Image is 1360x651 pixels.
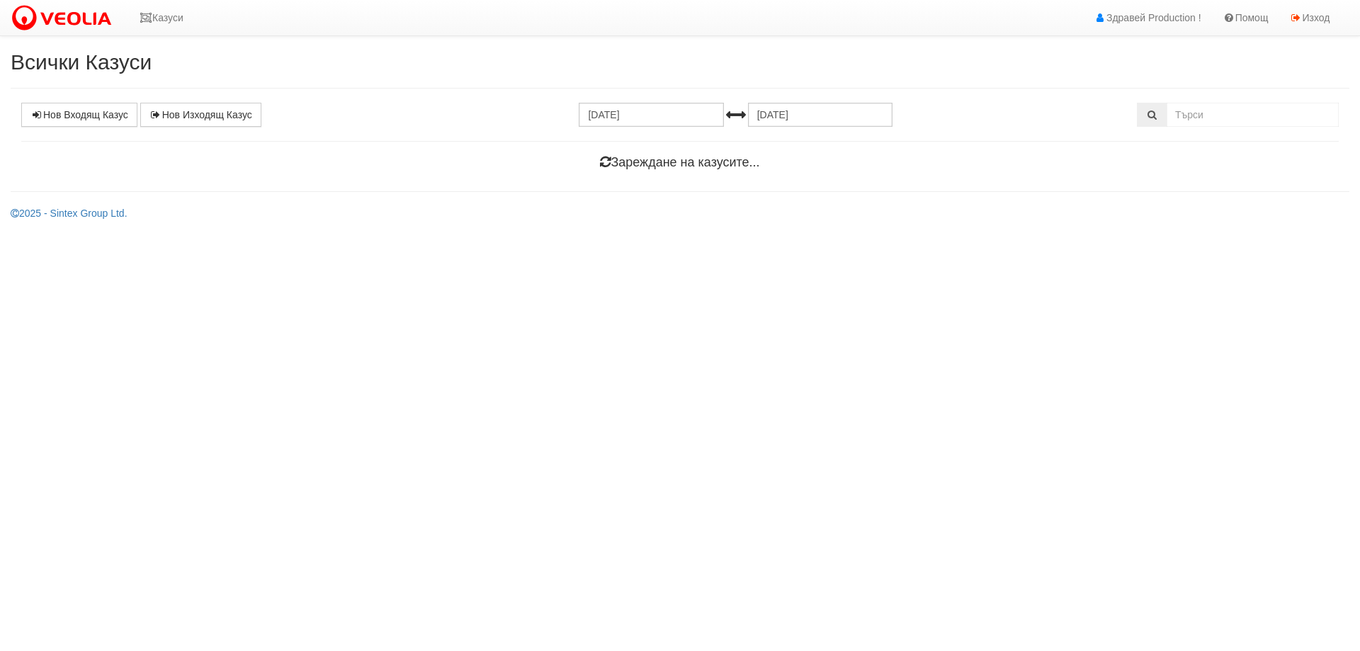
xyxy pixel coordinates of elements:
[21,103,137,127] a: Нов Входящ Казус
[21,156,1339,170] h4: Зареждане на казусите...
[11,50,1349,74] h2: Всички Казуси
[11,4,118,33] img: VeoliaLogo.png
[140,103,261,127] a: Нов Изходящ Казус
[11,208,127,219] a: 2025 - Sintex Group Ltd.
[1167,103,1339,127] input: Търсене по Идентификатор, Бл/Вх/Ап, Тип, Описание, Моб. Номер, Имейл, Файл, Коментар,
